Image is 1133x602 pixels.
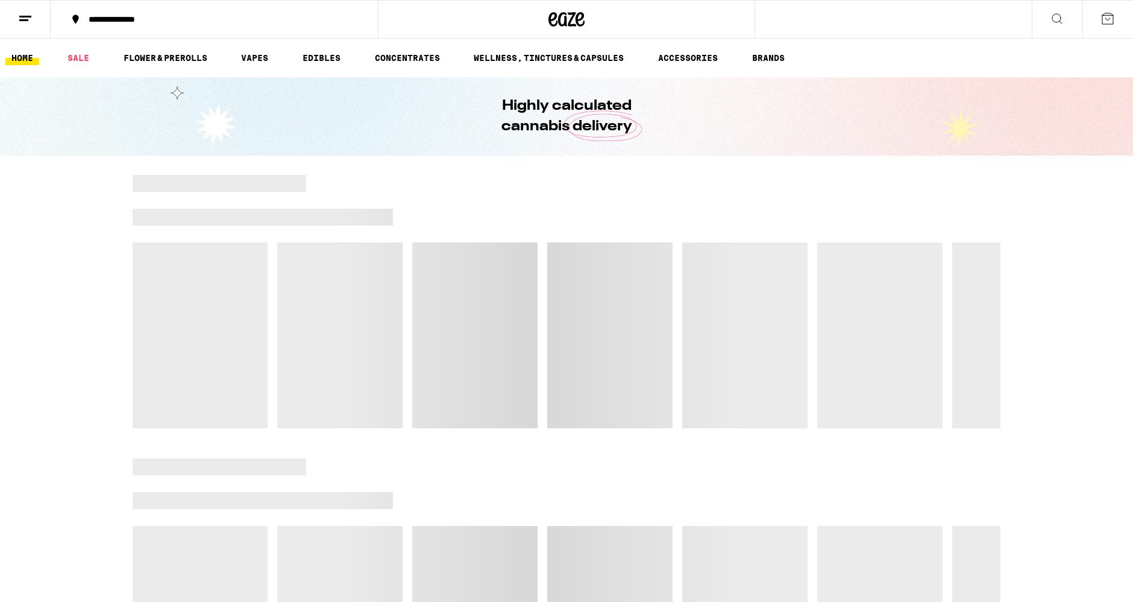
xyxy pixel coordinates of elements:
a: BRANDS [746,51,791,65]
a: WELLNESS, TINCTURES & CAPSULES [468,51,630,65]
a: FLOWER & PREROLLS [118,51,213,65]
a: HOME [5,51,39,65]
a: VAPES [235,51,274,65]
h1: Highly calculated cannabis delivery [467,96,666,137]
a: SALE [61,51,95,65]
a: CONCENTRATES [369,51,446,65]
a: ACCESSORIES [652,51,724,65]
a: EDIBLES [297,51,347,65]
